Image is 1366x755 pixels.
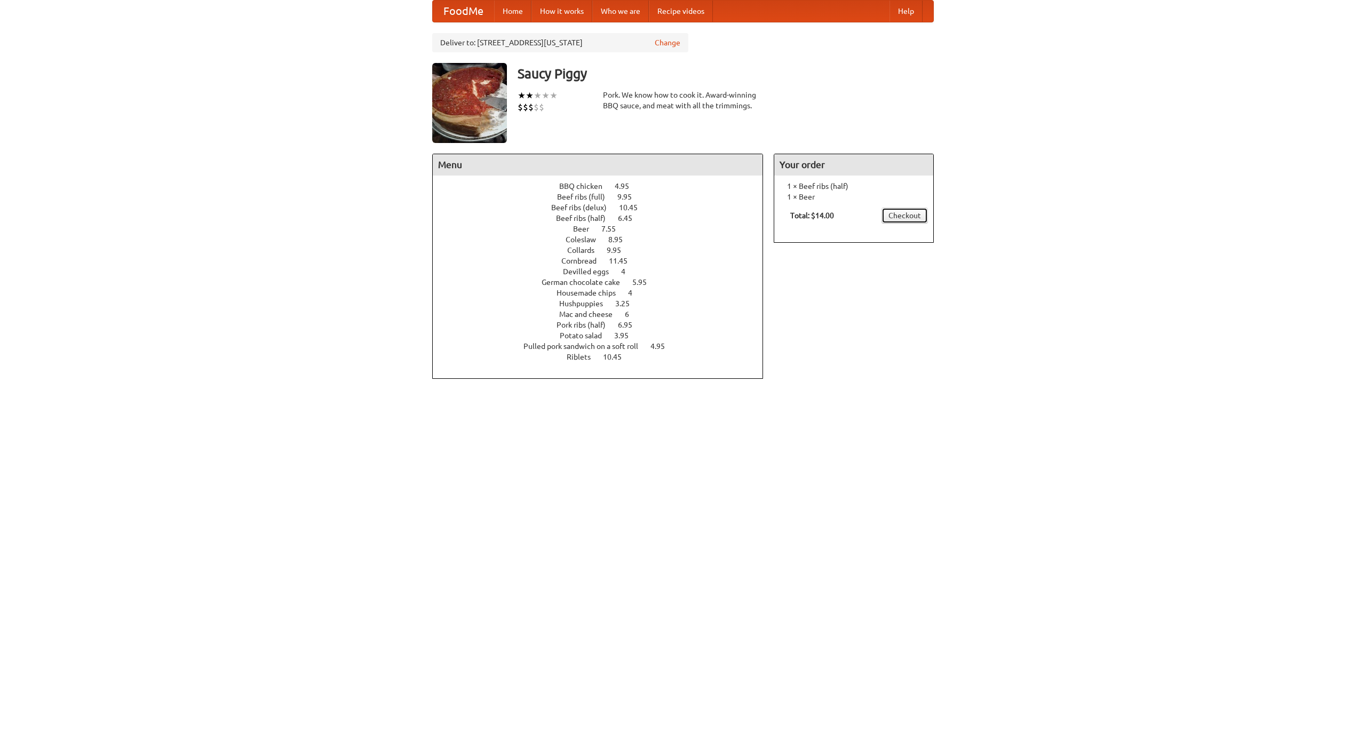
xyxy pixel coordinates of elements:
h4: Menu [433,154,763,176]
a: Who we are [592,1,649,22]
a: Hushpuppies 3.25 [559,299,649,308]
span: Beer [573,225,600,233]
span: Pork ribs (half) [557,321,616,329]
a: How it works [531,1,592,22]
span: 3.25 [615,299,640,308]
h4: Your order [774,154,933,176]
a: Coleslaw 8.95 [566,235,642,244]
span: 9.95 [607,246,632,255]
a: Pulled pork sandwich on a soft roll 4.95 [523,342,685,351]
li: ★ [534,90,542,101]
li: 1 × Beef ribs (half) [780,181,928,192]
span: Pulled pork sandwich on a soft roll [523,342,649,351]
a: Collards 9.95 [567,246,641,255]
a: Beer 7.55 [573,225,636,233]
a: Home [494,1,531,22]
a: Checkout [881,208,928,224]
a: Recipe videos [649,1,713,22]
li: $ [528,101,534,113]
span: 9.95 [617,193,642,201]
span: Potato salad [560,331,613,340]
a: FoodMe [433,1,494,22]
span: BBQ chicken [559,182,613,190]
span: 4.95 [650,342,676,351]
li: $ [539,101,544,113]
li: ★ [526,90,534,101]
a: German chocolate cake 5.95 [542,278,666,287]
span: 10.45 [603,353,632,361]
h3: Saucy Piggy [518,63,934,84]
span: 6.45 [618,214,643,222]
span: Housemade chips [557,289,626,297]
a: Pork ribs (half) 6.95 [557,321,652,329]
a: Riblets 10.45 [567,353,641,361]
li: ★ [518,90,526,101]
a: BBQ chicken 4.95 [559,182,649,190]
a: Cornbread 11.45 [561,257,647,265]
span: Riblets [567,353,601,361]
b: Total: $14.00 [790,211,834,220]
li: $ [518,101,523,113]
li: 1 × Beer [780,192,928,202]
li: $ [523,101,528,113]
li: ★ [542,90,550,101]
span: Hushpuppies [559,299,614,308]
span: Collards [567,246,605,255]
span: 11.45 [609,257,638,265]
div: Pork. We know how to cook it. Award-winning BBQ sauce, and meat with all the trimmings. [603,90,763,111]
span: 6.95 [618,321,643,329]
li: ★ [550,90,558,101]
img: angular.jpg [432,63,507,143]
span: Coleslaw [566,235,607,244]
span: 5.95 [632,278,657,287]
a: Help [890,1,923,22]
span: Mac and cheese [559,310,623,319]
span: Cornbread [561,257,607,265]
span: Beef ribs (full) [557,193,616,201]
span: 4.95 [615,182,640,190]
a: Beef ribs (half) 6.45 [556,214,652,222]
div: Deliver to: [STREET_ADDRESS][US_STATE] [432,33,688,52]
span: 4 [621,267,636,276]
a: Devilled eggs 4 [563,267,645,276]
span: German chocolate cake [542,278,631,287]
a: Housemade chips 4 [557,289,652,297]
a: Beef ribs (full) 9.95 [557,193,652,201]
span: 10.45 [619,203,648,212]
span: 7.55 [601,225,626,233]
span: 3.95 [614,331,639,340]
span: Beef ribs (half) [556,214,616,222]
li: $ [534,101,539,113]
span: 8.95 [608,235,633,244]
span: 4 [628,289,643,297]
span: Devilled eggs [563,267,620,276]
span: Beef ribs (delux) [551,203,617,212]
a: Change [655,37,680,48]
a: Potato salad 3.95 [560,331,648,340]
a: Beef ribs (delux) 10.45 [551,203,657,212]
a: Mac and cheese 6 [559,310,649,319]
span: 6 [625,310,640,319]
